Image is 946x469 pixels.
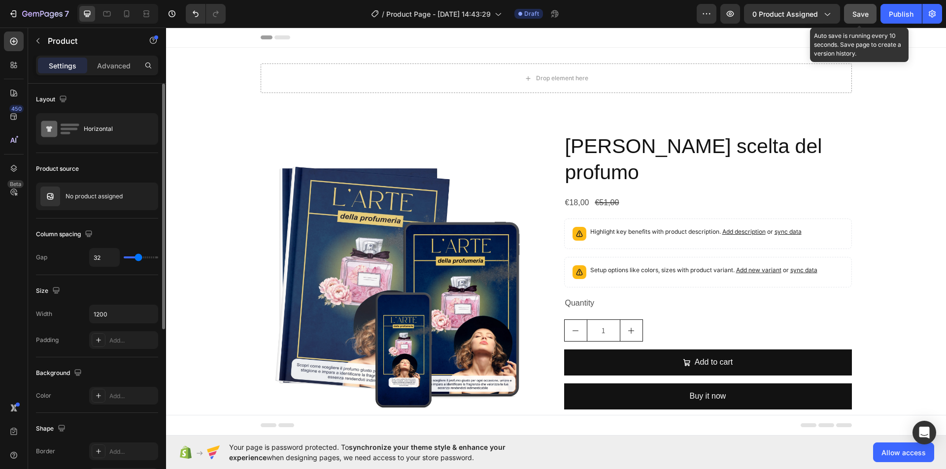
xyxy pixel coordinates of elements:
[84,118,144,140] div: Horizontal
[852,10,869,18] span: Save
[398,167,424,184] div: €18,00
[36,93,69,106] div: Layout
[36,310,52,318] div: Width
[398,268,686,284] div: Quantity
[398,356,686,382] button: Buy it now
[36,367,84,380] div: Background
[66,193,123,200] p: No product assigned
[428,167,454,184] div: €51,00
[889,9,913,19] div: Publish
[624,239,651,246] span: sync data
[36,284,62,298] div: Size
[9,105,24,113] div: 450
[229,443,506,462] span: synchronize your theme style & enhance your experience
[36,336,59,344] div: Padding
[398,322,686,348] button: Add to cart
[844,4,877,24] button: Save
[524,362,560,376] div: Buy it now
[36,447,55,456] div: Border
[454,292,476,313] button: increment
[65,8,69,20] p: 7
[529,328,567,342] div: Add to cart
[90,249,119,266] input: Auto
[36,228,95,241] div: Column spacing
[399,292,421,313] button: decrement
[109,392,156,401] div: Add...
[229,442,544,463] span: Your page is password protected. To when designing pages, we need access to your store password.
[40,187,60,206] img: no image transparent
[48,35,132,47] p: Product
[881,447,926,458] span: Allow access
[421,292,454,313] input: quantity
[752,9,818,19] span: 0 product assigned
[744,4,840,24] button: 0 product assigned
[90,305,158,323] input: Auto
[97,61,131,71] p: Advanced
[424,199,636,209] p: Highlight key benefits with product description.
[36,391,51,400] div: Color
[166,28,946,436] iframe: Design area
[36,253,47,262] div: Gap
[382,9,384,19] span: /
[615,239,651,246] span: or
[386,9,491,19] span: Product Page - [DATE] 14:43:29
[556,200,600,208] span: Add description
[186,4,226,24] div: Undo/Redo
[7,180,24,188] div: Beta
[873,442,934,462] button: Allow access
[109,447,156,456] div: Add...
[36,422,68,436] div: Shape
[600,200,636,208] span: or
[424,238,651,248] p: Setup options like colors, sizes with product variant.
[49,61,76,71] p: Settings
[524,9,539,18] span: Draft
[398,105,686,159] h2: [PERSON_NAME] scelta del profumo
[109,336,156,345] div: Add...
[36,164,79,173] div: Product source
[370,47,422,55] div: Drop element here
[570,239,615,246] span: Add new variant
[608,200,636,208] span: sync data
[912,421,936,444] div: Open Intercom Messenger
[880,4,922,24] button: Publish
[4,4,73,24] button: 7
